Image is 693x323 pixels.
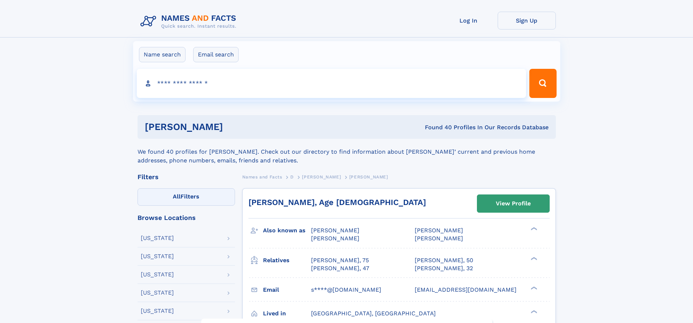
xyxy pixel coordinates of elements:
a: View Profile [477,195,549,212]
a: Names and Facts [242,172,282,181]
a: [PERSON_NAME], Age [DEMOGRAPHIC_DATA] [248,198,426,207]
span: D [290,174,294,180]
a: Sign Up [498,12,556,29]
div: Found 40 Profiles In Our Records Database [324,123,549,131]
a: [PERSON_NAME], 50 [415,256,473,264]
h3: Also known as [263,224,311,237]
label: Name search [139,47,186,62]
div: [US_STATE] [141,290,174,296]
span: [PERSON_NAME] [311,227,359,234]
span: All [173,193,180,200]
span: [PERSON_NAME] [311,235,359,242]
div: Filters [138,174,235,180]
input: search input [137,69,526,98]
img: Logo Names and Facts [138,12,242,31]
div: [US_STATE] [141,308,174,314]
h3: Relatives [263,254,311,267]
h1: [PERSON_NAME] [145,122,324,131]
div: ❯ [529,227,538,231]
span: [EMAIL_ADDRESS][DOMAIN_NAME] [415,286,517,293]
div: View Profile [496,195,531,212]
h3: Lived in [263,307,311,320]
span: [PERSON_NAME] [302,174,341,180]
label: Email search [193,47,239,62]
span: [PERSON_NAME] [415,235,463,242]
a: [PERSON_NAME], 32 [415,264,473,272]
a: [PERSON_NAME], 47 [311,264,369,272]
div: [US_STATE] [141,235,174,241]
label: Filters [138,188,235,206]
span: [PERSON_NAME] [349,174,388,180]
div: ❯ [529,285,538,290]
div: Browse Locations [138,214,235,221]
div: [US_STATE] [141,253,174,259]
a: Log In [439,12,498,29]
button: Search Button [529,69,556,98]
div: [US_STATE] [141,272,174,277]
a: [PERSON_NAME] [302,172,341,181]
div: We found 40 profiles for [PERSON_NAME]. Check out our directory to find information about [PERSON... [138,139,556,165]
h3: Email [263,284,311,296]
span: [PERSON_NAME] [415,227,463,234]
div: ❯ [529,309,538,314]
div: ❯ [529,256,538,261]
a: [PERSON_NAME], 75 [311,256,369,264]
a: D [290,172,294,181]
span: [GEOGRAPHIC_DATA], [GEOGRAPHIC_DATA] [311,310,436,317]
